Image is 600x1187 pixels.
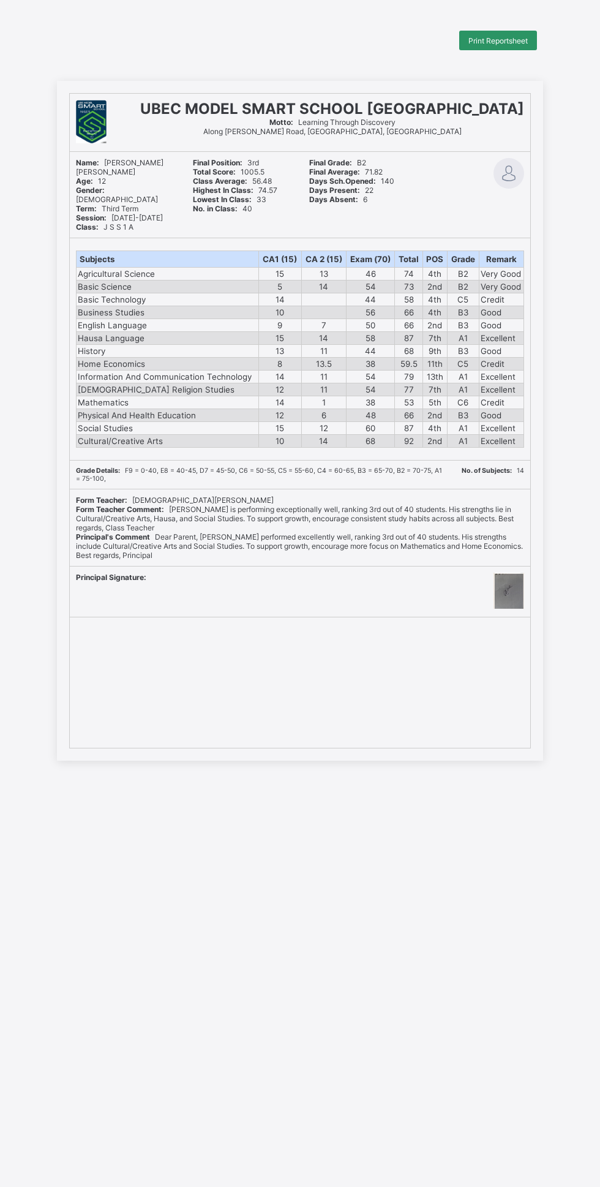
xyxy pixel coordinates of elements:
[140,100,524,118] span: UBEC MODEL SMART SCHOOL [GEOGRAPHIC_DATA]
[301,345,346,358] td: 11
[479,371,523,383] td: Excellent
[346,383,395,396] td: 54
[269,118,293,127] b: Motto:
[301,383,346,396] td: 11
[77,358,259,371] td: Home Economics
[346,409,395,422] td: 48
[422,268,447,281] td: 4th
[346,422,395,435] td: 60
[193,167,236,176] b: Total Score:
[395,281,422,293] td: 73
[309,167,360,176] b: Final Average:
[346,281,395,293] td: 54
[76,186,105,195] b: Gender:
[422,293,447,306] td: 4th
[77,319,259,332] td: English Language
[76,505,164,514] b: Form Teacher Comment:
[77,371,259,383] td: Information And Communication Technology
[395,396,422,409] td: 53
[76,204,97,213] b: Term:
[301,371,346,383] td: 11
[193,186,253,195] b: Highest In Class:
[77,251,259,268] th: Subjects
[77,345,259,358] td: History
[395,383,422,396] td: 77
[203,127,462,136] span: Along [PERSON_NAME] Road, [GEOGRAPHIC_DATA], [GEOGRAPHIC_DATA]
[76,158,99,167] b: Name:
[76,204,138,213] span: Third Term
[422,358,447,371] td: 11th
[395,409,422,422] td: 66
[193,186,277,195] span: 74.57
[301,251,346,268] th: CA 2 (15)
[193,167,264,176] span: 1005.5
[448,409,479,422] td: B3
[422,319,447,332] td: 2nd
[76,176,106,186] span: 12
[259,371,301,383] td: 14
[395,435,422,448] td: 92
[301,422,346,435] td: 12
[346,306,395,319] td: 56
[448,251,479,268] th: Grade
[346,345,395,358] td: 44
[479,306,523,319] td: Good
[301,268,346,281] td: 13
[193,158,259,167] span: 3rd
[346,268,395,281] td: 46
[193,204,252,213] span: 40
[76,532,523,560] span: Dear Parent, [PERSON_NAME] performed excellently well, ranking 3rd out of 40 students. His streng...
[301,409,346,422] td: 6
[346,396,395,409] td: 38
[448,281,479,293] td: B2
[395,306,422,319] td: 66
[76,467,120,475] b: Grade Details:
[309,186,373,195] span: 22
[309,167,383,176] span: 71.82
[77,281,259,293] td: Basic Science
[479,422,523,435] td: Excellent
[346,358,395,371] td: 38
[77,383,259,396] td: [DEMOGRAPHIC_DATA] Religion Studies
[193,158,242,167] b: Final Position:
[259,306,301,319] td: 10
[77,293,259,306] td: Basic Technology
[479,293,523,306] td: Credit
[479,251,523,268] th: Remark
[259,332,301,345] td: 15
[422,396,447,409] td: 5th
[422,409,447,422] td: 2nd
[259,293,301,306] td: 14
[395,293,422,306] td: 58
[301,332,346,345] td: 14
[346,319,395,332] td: 50
[309,176,394,186] span: 140
[346,251,395,268] th: Exam (70)
[448,371,479,383] td: A1
[448,345,479,358] td: B3
[76,573,146,582] b: Principal Signature:
[448,396,479,409] td: C6
[422,306,447,319] td: 4th
[422,435,447,448] td: 2nd
[395,358,422,371] td: 59.5
[395,371,422,383] td: 79
[301,281,346,293] td: 14
[309,158,352,167] b: Final Grade:
[193,176,247,186] b: Class Average:
[301,396,346,409] td: 1
[259,319,301,332] td: 9
[479,345,523,358] td: Good
[479,409,523,422] td: Good
[77,396,259,409] td: Mathematics
[193,195,252,204] b: Lowest In Class:
[193,176,272,186] span: 56.48
[346,293,395,306] td: 44
[422,251,447,268] th: POS
[395,319,422,332] td: 66
[422,383,447,396] td: 7th
[448,358,479,371] td: C5
[193,195,266,204] span: 33
[448,306,479,319] td: B3
[422,422,447,435] td: 4th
